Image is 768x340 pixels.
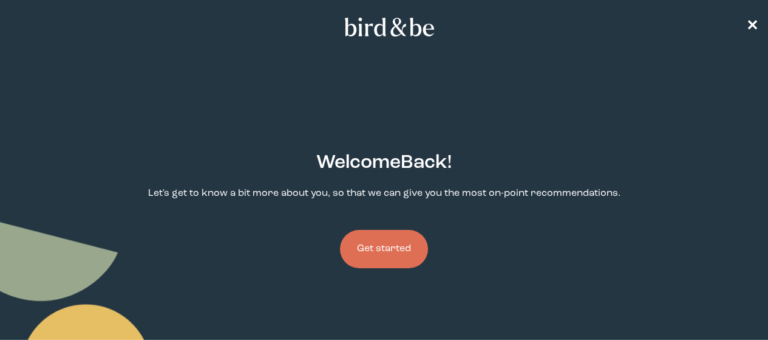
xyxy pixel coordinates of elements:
[340,210,428,288] a: Get started
[746,19,758,34] span: ✕
[746,16,758,38] a: ✕
[148,187,620,201] p: Let's get to know a bit more about you, so that we can give you the most on-point recommendations.
[316,149,452,177] h2: Welcome Back !
[340,230,428,268] button: Get started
